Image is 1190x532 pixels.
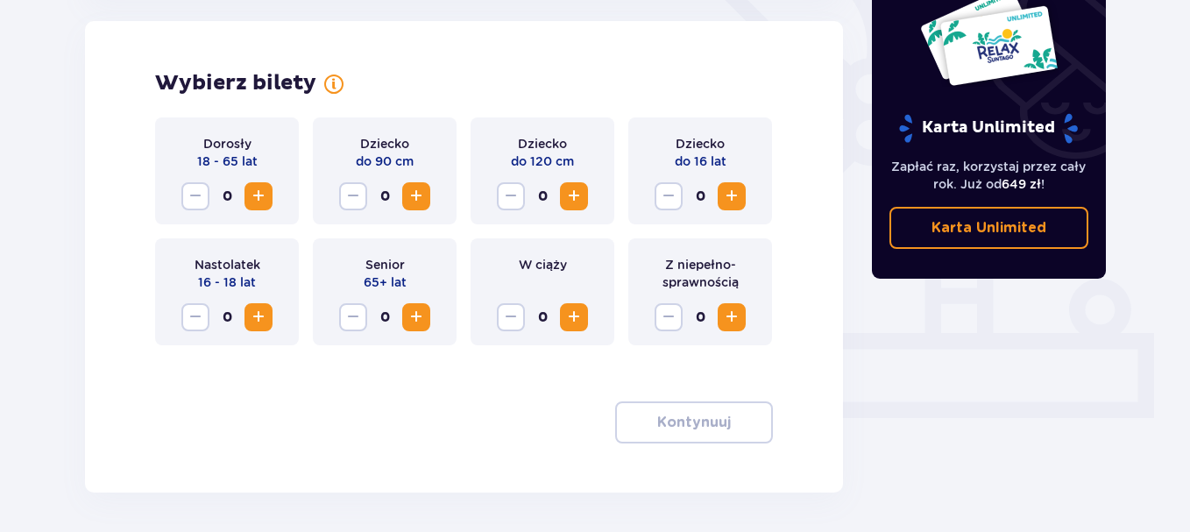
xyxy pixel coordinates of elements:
p: Dorosły [203,135,251,153]
p: Zapłać raz, korzystaj przez cały rok. Już od ! [889,158,1089,193]
p: 65+ lat [364,273,407,291]
span: 0 [371,303,399,331]
button: Zmniejsz [339,303,367,331]
button: Zmniejsz [497,303,525,331]
button: Kontynuuj [615,401,773,443]
button: Zmniejsz [181,303,209,331]
span: 0 [213,182,241,210]
p: Dziecko [360,135,409,153]
p: Dziecko [518,135,567,153]
span: 0 [528,182,556,210]
span: 0 [686,303,714,331]
p: Karta Unlimited [931,218,1046,238]
span: 0 [528,303,556,331]
button: Zwiększ [560,303,588,331]
button: Zmniejsz [497,182,525,210]
button: Zwiększ [560,182,588,210]
button: Zmniejsz [655,303,683,331]
span: 0 [371,182,399,210]
p: do 120 cm [511,153,574,170]
span: 0 [213,303,241,331]
button: Zmniejsz [655,182,683,210]
p: Kontynuuj [657,413,731,432]
span: 0 [686,182,714,210]
p: Senior [365,256,405,273]
p: 18 - 65 lat [197,153,258,170]
button: Zwiększ [244,182,273,210]
a: Karta Unlimited [889,207,1089,249]
p: do 16 lat [675,153,726,170]
p: Nastolatek [195,256,260,273]
p: W ciąży [519,256,567,273]
p: Dziecko [676,135,725,153]
button: Zmniejsz [339,182,367,210]
button: Zmniejsz [181,182,209,210]
button: Zwiększ [402,303,430,331]
button: Zwiększ [402,182,430,210]
button: Zwiększ [718,303,746,331]
p: Z niepełno­sprawnością [642,256,758,291]
p: Karta Unlimited [897,113,1080,144]
span: 649 zł [1002,177,1041,191]
button: Zwiększ [718,182,746,210]
button: Zwiększ [244,303,273,331]
h2: Wybierz bilety [155,70,316,96]
p: do 90 cm [356,153,414,170]
p: 16 - 18 lat [198,273,256,291]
